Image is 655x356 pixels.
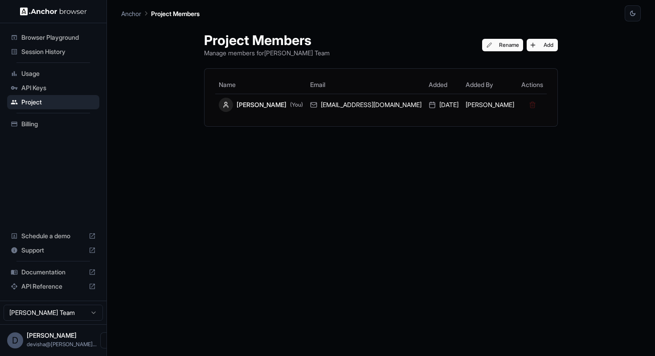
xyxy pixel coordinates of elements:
[482,39,524,51] button: Rename
[7,95,99,109] div: Project
[7,332,23,348] div: D
[290,101,303,108] span: (You)
[425,76,462,94] th: Added
[307,76,425,94] th: Email
[7,265,99,279] div: Documentation
[7,81,99,95] div: API Keys
[121,8,200,18] nav: breadcrumb
[219,98,303,112] div: [PERSON_NAME]
[21,98,96,107] span: Project
[20,7,87,16] img: Anchor Logo
[121,9,141,18] p: Anchor
[527,39,558,51] button: Add
[21,33,96,42] span: Browser Playground
[21,120,96,128] span: Billing
[7,279,99,294] div: API Reference
[21,47,96,56] span: Session History
[100,332,116,348] button: Open menu
[429,100,458,109] div: [DATE]
[27,331,77,339] span: Devisha Shetty
[7,30,99,45] div: Browser Playground
[21,232,85,240] span: Schedule a demo
[151,9,200,18] p: Project Members
[518,76,547,94] th: Actions
[215,76,307,94] th: Name
[27,341,97,348] span: devisha@hectorai.live
[7,229,99,243] div: Schedule a demo
[462,94,518,116] td: [PERSON_NAME]
[21,69,96,78] span: Usage
[21,282,85,291] span: API Reference
[204,48,330,58] p: Manage members for [PERSON_NAME] Team
[21,83,96,92] span: API Keys
[7,66,99,81] div: Usage
[310,100,422,109] div: [EMAIL_ADDRESS][DOMAIN_NAME]
[21,246,85,255] span: Support
[7,45,99,59] div: Session History
[21,268,85,277] span: Documentation
[7,243,99,257] div: Support
[204,32,330,48] h1: Project Members
[7,117,99,131] div: Billing
[462,76,518,94] th: Added By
